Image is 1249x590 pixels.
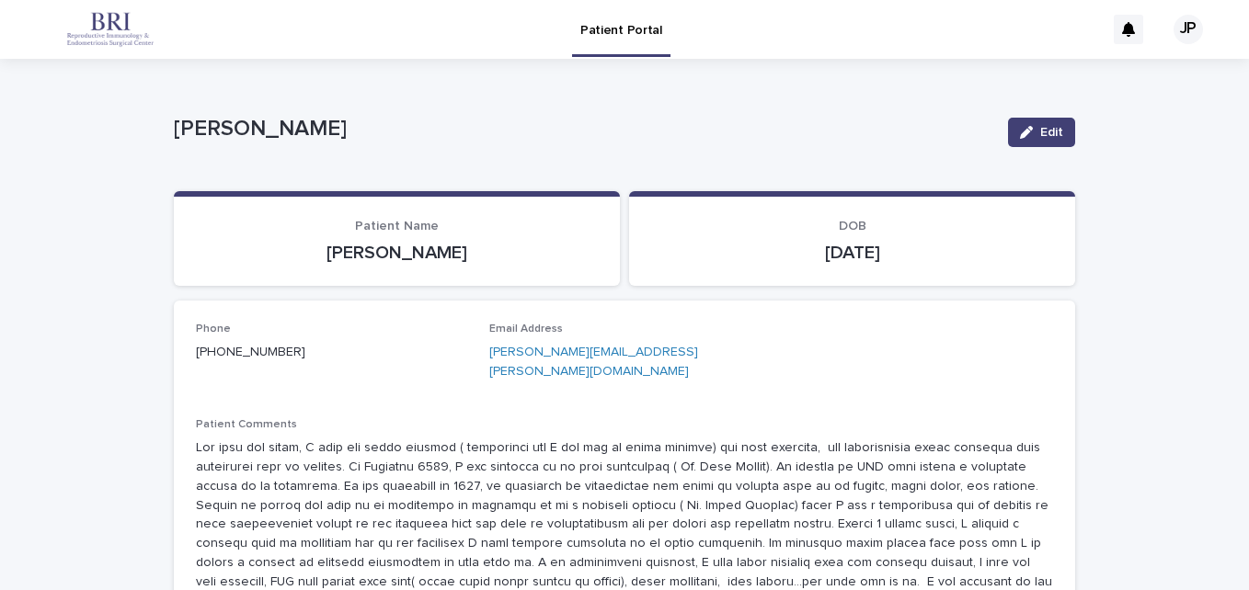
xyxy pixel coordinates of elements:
p: [PERSON_NAME] [196,242,598,264]
span: Patient Name [355,220,439,233]
a: [PHONE_NUMBER] [196,346,305,358]
p: [DATE] [651,242,1053,264]
p: [PERSON_NAME] [174,116,993,142]
span: Email Address [489,323,563,335]
span: Phone [196,323,231,335]
div: JP [1174,15,1203,44]
img: oRmERfgFTTevZZKagoCM [37,11,184,48]
span: DOB [839,220,866,233]
button: Edit [1008,118,1075,147]
span: Patient Comments [196,419,297,430]
a: [PERSON_NAME][EMAIL_ADDRESS][PERSON_NAME][DOMAIN_NAME] [489,346,698,378]
span: Edit [1040,126,1063,139]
